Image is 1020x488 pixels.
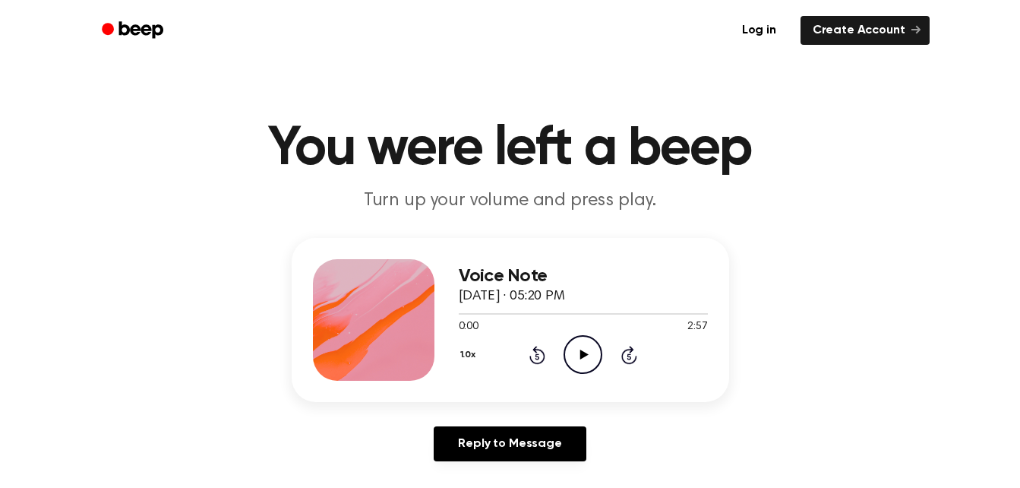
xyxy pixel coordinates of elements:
[434,426,586,461] a: Reply to Message
[122,122,899,176] h1: You were left a beep
[459,266,708,287] h3: Voice Note
[459,290,565,303] span: [DATE] · 05:20 PM
[219,189,802,214] p: Turn up your volume and press play.
[91,16,177,46] a: Beep
[687,319,707,335] span: 2:57
[801,16,930,45] a: Create Account
[727,13,791,48] a: Log in
[459,319,478,335] span: 0:00
[459,342,482,368] button: 1.0x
